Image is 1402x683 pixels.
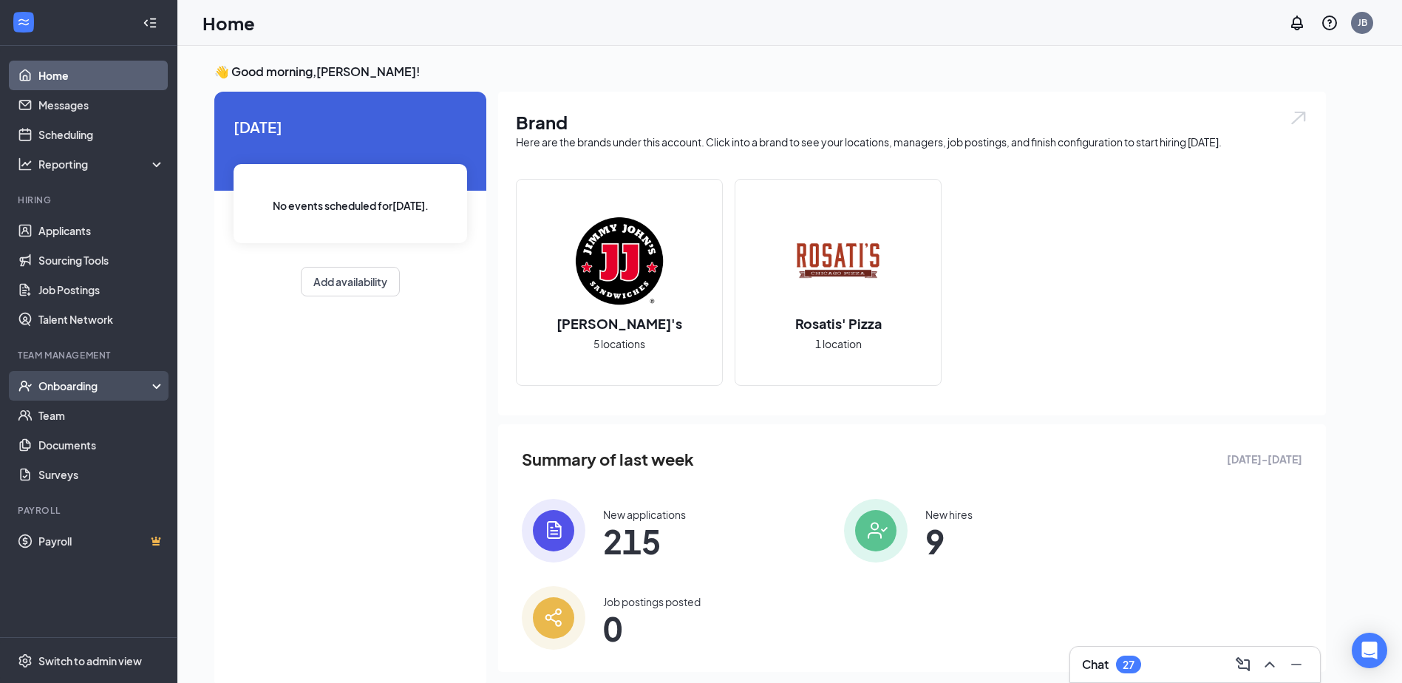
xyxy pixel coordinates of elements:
svg: Settings [18,653,33,668]
img: icon [522,586,585,650]
button: ChevronUp [1258,653,1282,676]
svg: ChevronUp [1261,656,1279,673]
h2: Rosatis' Pizza [780,314,896,333]
div: Onboarding [38,378,152,393]
span: 0 [603,615,701,642]
a: Job Postings [38,275,165,305]
img: open.6027fd2a22e1237b5b06.svg [1289,109,1308,126]
a: PayrollCrown [38,526,165,556]
img: Jimmy John's [572,214,667,308]
svg: UserCheck [18,378,33,393]
div: Open Intercom Messenger [1352,633,1387,668]
img: Rosatis' Pizza [791,214,885,308]
a: Documents [38,430,165,460]
img: icon [844,499,908,563]
h1: Brand [516,109,1308,135]
svg: ComposeMessage [1234,656,1252,673]
a: Sourcing Tools [38,245,165,275]
div: Payroll [18,504,162,517]
div: New hires [925,507,973,522]
a: Home [38,61,165,90]
span: 1 location [815,336,862,352]
span: Summary of last week [522,446,694,472]
svg: Analysis [18,157,33,171]
span: No events scheduled for [DATE] . [273,197,429,214]
button: Minimize [1284,653,1308,676]
div: 27 [1123,659,1134,671]
h3: 👋 Good morning, [PERSON_NAME] ! [214,64,1326,80]
svg: Minimize [1287,656,1305,673]
button: ComposeMessage [1231,653,1255,676]
div: Team Management [18,349,162,361]
span: [DATE] [234,115,467,138]
a: Surveys [38,460,165,489]
h3: Chat [1082,656,1109,673]
div: Job postings posted [603,594,701,609]
svg: WorkstreamLogo [16,15,31,30]
div: Here are the brands under this account. Click into a brand to see your locations, managers, job p... [516,135,1308,149]
svg: Collapse [143,16,157,30]
svg: Notifications [1288,14,1306,32]
a: Scheduling [38,120,165,149]
div: Reporting [38,157,166,171]
span: 215 [603,528,686,554]
a: Talent Network [38,305,165,334]
div: Hiring [18,194,162,206]
span: [DATE] - [DATE] [1227,451,1302,467]
div: New applications [603,507,686,522]
img: icon [522,499,585,563]
a: Team [38,401,165,430]
div: Switch to admin view [38,653,142,668]
div: JB [1358,16,1367,29]
span: 5 locations [593,336,645,352]
a: Applicants [38,216,165,245]
h2: [PERSON_NAME]'s [542,314,697,333]
h1: Home [203,10,255,35]
svg: QuestionInfo [1321,14,1338,32]
span: 9 [925,528,973,554]
a: Messages [38,90,165,120]
button: Add availability [301,267,400,296]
